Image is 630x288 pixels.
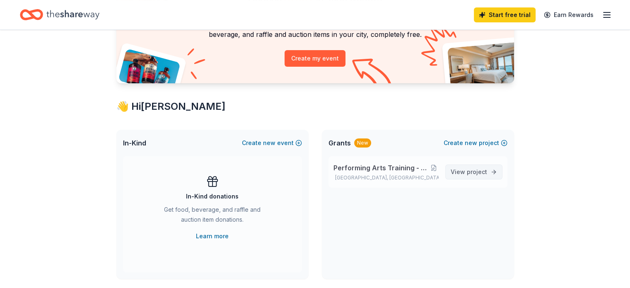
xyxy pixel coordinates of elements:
[539,7,599,22] a: Earn Rewards
[20,5,99,24] a: Home
[444,138,507,148] button: Createnewproject
[445,165,502,179] a: View project
[354,138,371,148] div: New
[186,191,239,201] div: In-Kind donations
[333,174,439,181] p: [GEOGRAPHIC_DATA], [GEOGRAPHIC_DATA]
[156,205,269,228] div: Get food, beverage, and raffle and auction item donations.
[242,138,302,148] button: Createnewevent
[333,163,429,173] span: Performing Arts Training - Skill building for the Arts
[263,138,275,148] span: new
[352,58,393,90] img: Curvy arrow
[465,138,477,148] span: new
[474,7,536,22] a: Start free trial
[328,138,351,148] span: Grants
[285,50,345,67] button: Create my event
[467,168,487,175] span: project
[196,231,229,241] a: Learn more
[116,100,514,113] div: 👋 Hi [PERSON_NAME]
[451,167,487,177] span: View
[123,138,146,148] span: In-Kind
